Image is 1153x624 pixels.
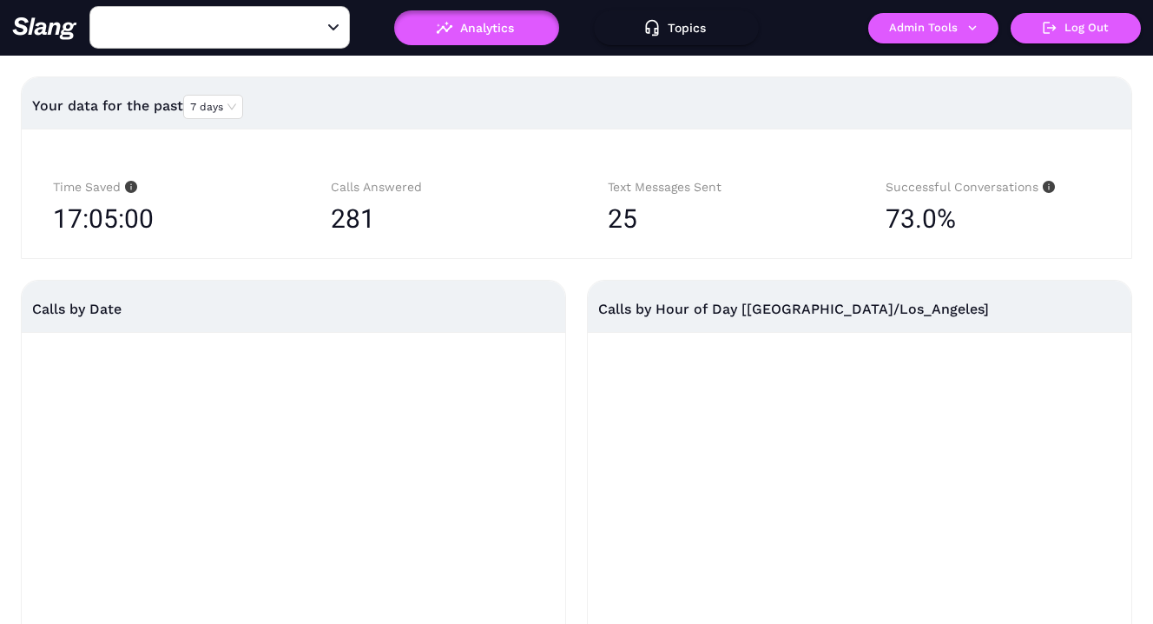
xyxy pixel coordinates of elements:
[53,197,154,241] span: 17:05:00
[121,181,137,193] span: info-circle
[608,177,823,197] div: Text Messages Sent
[394,21,559,33] a: Analytics
[1038,181,1055,193] span: info-circle
[886,180,1055,194] span: Successful Conversations
[12,17,77,40] img: 623511267c55cb56e2f2a487_logo2.png
[53,180,137,194] span: Time Saved
[190,96,236,118] span: 7 days
[32,281,555,337] div: Calls by Date
[868,13,998,43] button: Admin Tools
[608,203,637,234] span: 25
[886,197,956,241] span: 73.0%
[594,10,759,45] button: Topics
[394,10,559,45] button: Analytics
[32,85,1121,127] div: Your data for the past
[331,203,375,234] span: 281
[323,17,344,38] button: Open
[598,281,1121,337] div: Calls by Hour of Day [[GEOGRAPHIC_DATA]/Los_Angeles]
[1011,13,1141,43] button: Log Out
[331,177,546,197] div: Calls Answered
